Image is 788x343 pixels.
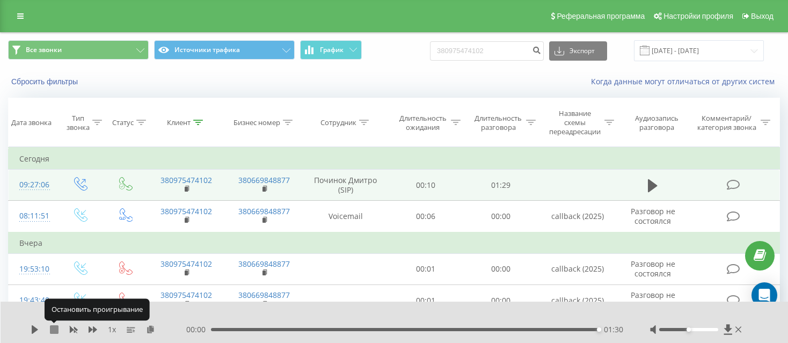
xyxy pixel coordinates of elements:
[591,76,780,86] a: Когда данные могут отличаться от других систем
[160,290,212,300] a: 380975474102
[45,299,150,320] div: Остановить проигрывание
[398,114,448,132] div: Длительность ожидания
[19,206,46,227] div: 08:11:51
[238,259,290,269] a: 380669848877
[604,324,623,335] span: 01:30
[66,114,90,132] div: Тип звонка
[8,40,149,60] button: Все звонки
[160,259,212,269] a: 380975474102
[538,201,617,232] td: callback (2025)
[631,290,675,310] span: Разговор не состоялся
[626,114,687,132] div: Аудиозапись разговора
[303,201,388,232] td: Voicemail
[695,114,758,132] div: Комментарий/категория звонка
[751,12,774,20] span: Выход
[303,170,388,201] td: Починок Дмитро (SIP)
[597,327,601,332] div: Accessibility label
[160,206,212,216] a: 380975474102
[751,282,777,308] div: Open Intercom Messenger
[631,259,675,279] span: Разговор не состоялся
[238,175,290,185] a: 380669848877
[557,12,645,20] span: Реферальная программа
[108,324,116,335] span: 1 x
[19,290,46,311] div: 19:43:40
[320,118,356,127] div: Сотрудник
[463,170,538,201] td: 01:29
[631,206,675,226] span: Разговор не состоялся
[463,253,538,284] td: 00:00
[388,201,463,232] td: 00:06
[388,285,463,316] td: 00:01
[663,12,733,20] span: Настройки профиля
[538,253,617,284] td: callback (2025)
[388,170,463,201] td: 00:10
[238,290,290,300] a: 380669848877
[11,118,52,127] div: Дата звонка
[26,46,62,54] span: Все звонки
[112,118,134,127] div: Статус
[19,259,46,280] div: 19:53:10
[687,327,691,332] div: Accessibility label
[463,201,538,232] td: 00:00
[8,77,83,86] button: Сбросить фильтры
[548,109,602,136] div: Название схемы переадресации
[160,175,212,185] a: 380975474102
[238,206,290,216] a: 380669848877
[430,41,544,61] input: Поиск по номеру
[9,232,780,254] td: Вчера
[9,148,780,170] td: Сегодня
[19,174,46,195] div: 09:27:06
[167,118,191,127] div: Клиент
[154,40,295,60] button: Источники трафика
[320,46,344,54] span: График
[234,118,280,127] div: Бизнес номер
[300,40,362,60] button: График
[473,114,523,132] div: Длительность разговора
[463,285,538,316] td: 00:00
[538,285,617,316] td: callback (2025)
[186,324,211,335] span: 00:00
[549,41,607,61] button: Экспорт
[388,253,463,284] td: 00:01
